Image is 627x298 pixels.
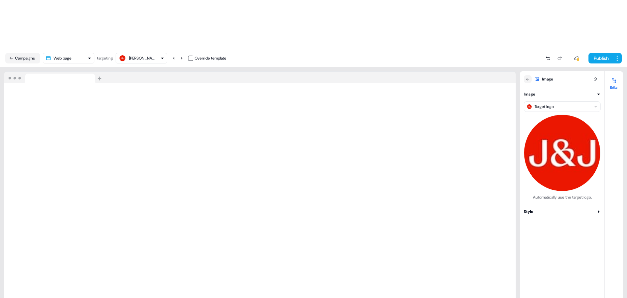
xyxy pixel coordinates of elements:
[605,75,623,90] button: Edits
[524,208,601,215] button: Style
[524,208,533,215] div: Style
[97,55,113,61] div: targeting
[129,55,155,61] div: [PERSON_NAME] & [PERSON_NAME]
[524,91,535,97] div: Image
[524,91,601,97] button: Image
[5,53,40,63] button: Campaigns
[524,194,601,201] div: Automatically use the target logo.
[588,53,613,63] button: Publish
[195,55,226,61] div: Override template
[542,76,553,82] span: Image
[535,103,554,110] div: Target logo
[4,72,104,83] img: Browser topbar
[54,55,72,61] div: Web page
[116,53,167,63] button: [PERSON_NAME] & [PERSON_NAME]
